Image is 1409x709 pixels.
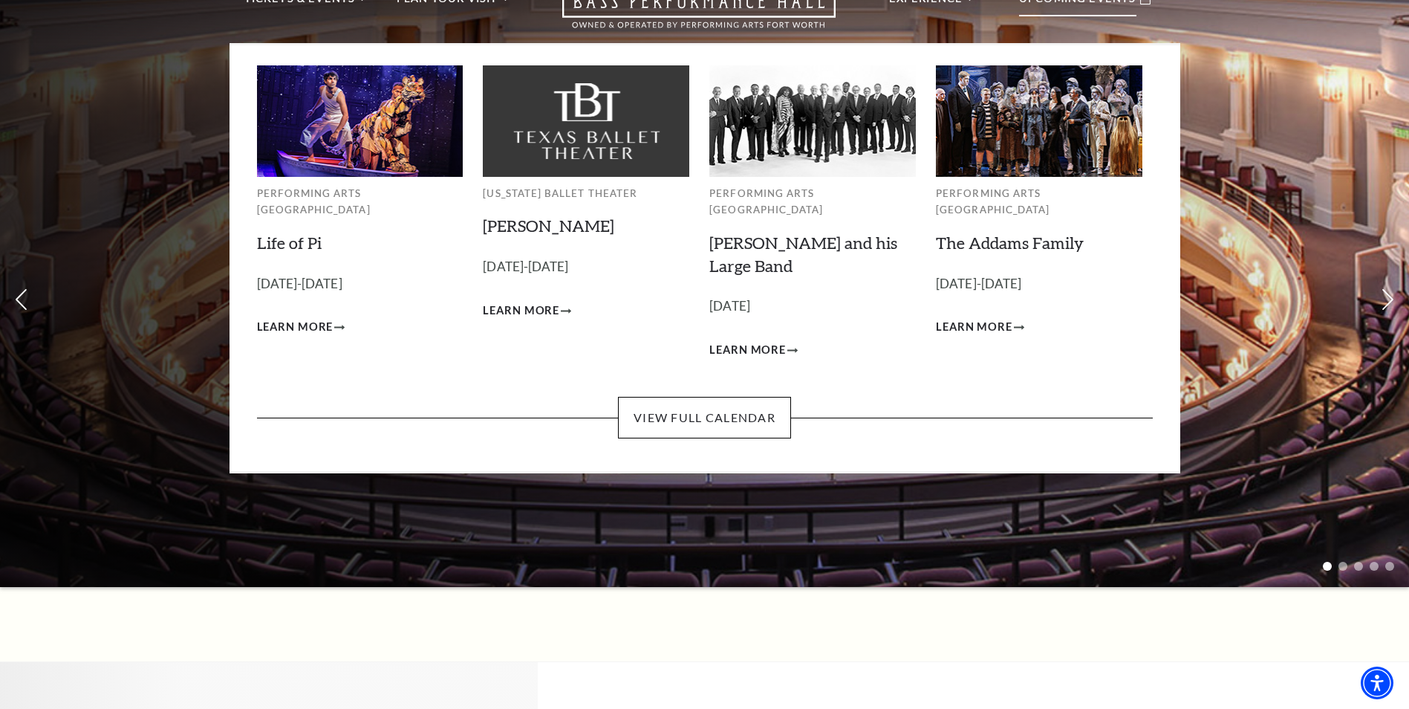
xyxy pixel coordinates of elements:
img: taf-meganav-279x150.jpg [936,65,1142,176]
p: [DATE]-[DATE] [257,273,463,295]
p: [US_STATE] Ballet Theater [483,185,689,202]
p: [DATE]-[DATE] [936,273,1142,295]
a: View Full Calendar [618,397,791,438]
a: [PERSON_NAME] and his Large Band [709,233,897,276]
img: lll-meganav-279x150.jpg [709,65,916,176]
p: Performing Arts [GEOGRAPHIC_DATA] [936,185,1142,218]
a: Life of Pi [257,233,322,253]
p: [DATE]-[DATE] [483,256,689,278]
a: Learn More Lyle Lovett and his Large Band [709,341,798,360]
span: Learn More [936,318,1012,337]
a: Learn More Peter Pan [483,302,571,320]
span: Learn More [483,302,559,320]
a: Learn More The Addams Family [936,318,1024,337]
a: The Addams Family [936,233,1084,253]
span: Learn More [709,341,786,360]
a: Learn More Life of Pi [257,318,345,337]
span: Learn More [257,318,333,337]
div: Accessibility Menu [1361,667,1393,699]
p: Performing Arts [GEOGRAPHIC_DATA] [709,185,916,218]
p: Performing Arts [GEOGRAPHIC_DATA] [257,185,463,218]
img: lop-meganav-279x150.jpg [257,65,463,176]
p: [DATE] [709,296,916,317]
img: tbt_grey_mega-nav-individual-block_279x150.jpg [483,65,689,176]
a: [PERSON_NAME] [483,216,614,236]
